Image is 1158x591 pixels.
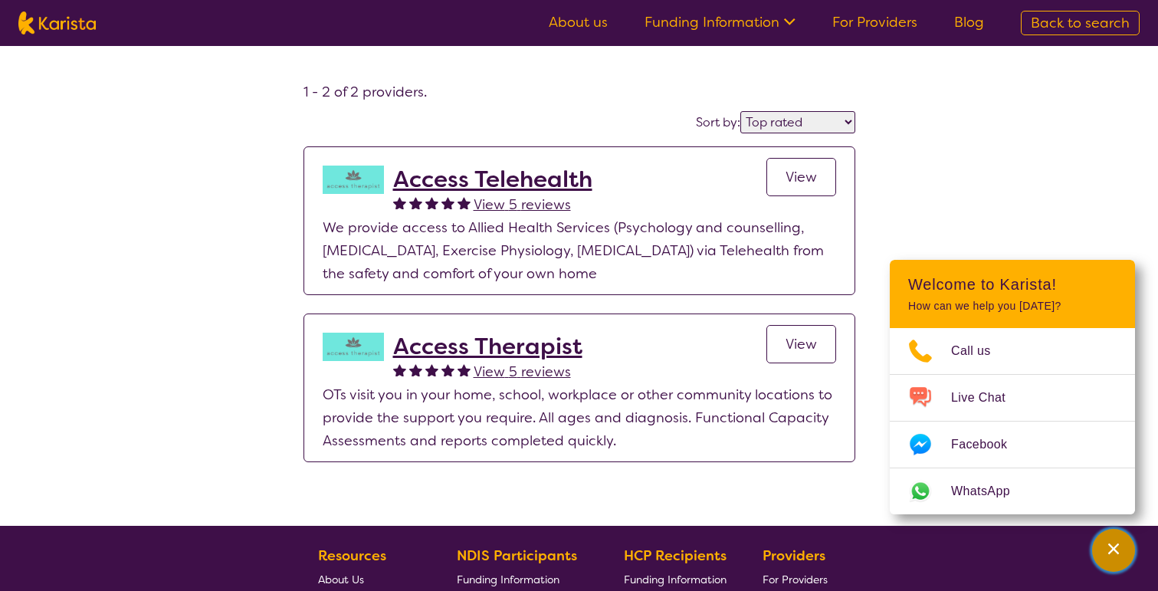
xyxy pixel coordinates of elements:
[1031,14,1130,32] span: Back to search
[323,216,836,285] p: We provide access to Allied Health Services (Psychology and counselling, [MEDICAL_DATA], Exercise...
[474,193,571,216] a: View 5 reviews
[18,11,96,34] img: Karista logo
[457,573,559,586] span: Funding Information
[1092,529,1135,572] button: Channel Menu
[318,567,421,591] a: About Us
[908,300,1117,313] p: How can we help you [DATE]?
[951,340,1009,363] span: Call us
[549,13,608,31] a: About us
[951,386,1024,409] span: Live Chat
[425,196,438,209] img: fullstar
[890,328,1135,514] ul: Choose channel
[318,547,386,565] b: Resources
[393,196,406,209] img: fullstar
[696,114,740,130] label: Sort by:
[624,573,727,586] span: Funding Information
[1021,11,1140,35] a: Back to search
[786,335,817,353] span: View
[318,573,364,586] span: About Us
[409,363,422,376] img: fullstar
[908,275,1117,294] h2: Welcome to Karista!
[303,83,855,101] h4: 1 - 2 of 2 providers .
[766,325,836,363] a: View
[763,567,834,591] a: For Providers
[474,363,571,381] span: View 5 reviews
[951,433,1025,456] span: Facebook
[458,363,471,376] img: fullstar
[457,547,577,565] b: NDIS Participants
[624,567,727,591] a: Funding Information
[645,13,796,31] a: Funding Information
[441,363,454,376] img: fullstar
[425,363,438,376] img: fullstar
[323,383,836,452] p: OTs visit you in your home, school, workplace or other community locations to provide the support...
[763,547,825,565] b: Providers
[457,567,589,591] a: Funding Information
[393,363,406,376] img: fullstar
[393,166,592,193] a: Access Telehealth
[393,333,582,360] a: Access Therapist
[409,196,422,209] img: fullstar
[832,13,917,31] a: For Providers
[763,573,828,586] span: For Providers
[474,360,571,383] a: View 5 reviews
[474,195,571,214] span: View 5 reviews
[624,547,727,565] b: HCP Recipients
[766,158,836,196] a: View
[458,196,471,209] img: fullstar
[890,468,1135,514] a: Web link opens in a new tab.
[786,168,817,186] span: View
[323,333,384,361] img: cktbnxwkhfbtgjchyhrl.png
[441,196,454,209] img: fullstar
[951,480,1028,503] span: WhatsApp
[890,260,1135,514] div: Channel Menu
[954,13,984,31] a: Blog
[323,166,384,194] img: hzy3j6chfzohyvwdpojv.png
